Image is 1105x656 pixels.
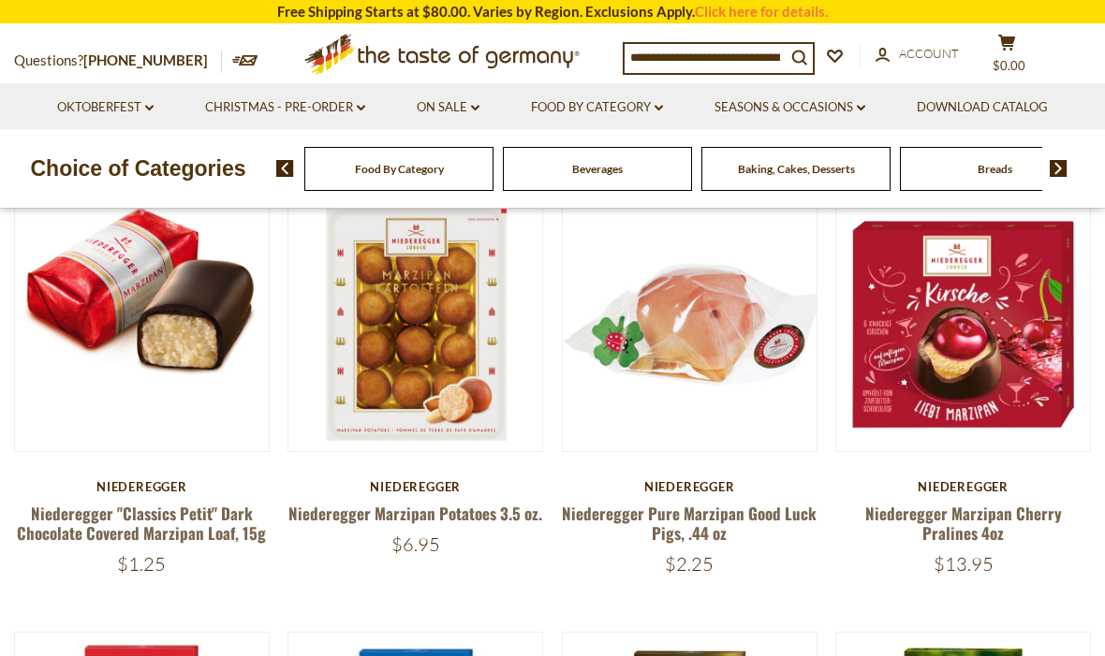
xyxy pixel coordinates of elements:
[562,502,817,545] a: Niederegger Pure Marzipan Good Luck Pigs, .44 oz
[715,97,865,118] a: Seasons & Occasions
[934,552,994,576] span: $13.95
[695,3,828,20] a: Click here for details.
[563,197,817,451] img: Niederegger
[117,552,166,576] span: $1.25
[993,58,1025,73] span: $0.00
[287,479,543,494] div: Niederegger
[15,197,269,380] img: Niederegger
[865,502,1062,545] a: Niederegger Marzipan Cherry Pralines 4oz
[835,479,1091,494] div: Niederegger
[83,51,208,68] a: [PHONE_NUMBER]
[391,532,440,556] span: $6.95
[531,97,663,118] a: Food By Category
[899,46,959,61] span: Account
[562,479,818,494] div: Niederegger
[665,552,714,576] span: $2.25
[276,160,294,177] img: previous arrow
[205,97,365,118] a: Christmas - PRE-ORDER
[978,162,1012,176] a: Breads
[57,97,154,118] a: Oktoberfest
[979,34,1035,80] button: $0.00
[355,162,444,176] a: Food By Category
[572,162,623,176] a: Beverages
[917,97,1048,118] a: Download Catalog
[876,44,959,65] a: Account
[288,197,542,451] img: Niederegger
[417,97,479,118] a: On Sale
[836,197,1090,451] img: Niederegger
[14,479,270,494] div: Niederegger
[1050,160,1068,177] img: next arrow
[288,502,542,525] a: Niederegger Marzipan Potatoes 3.5 oz.
[17,502,266,545] a: Niederegger "Classics Petit" Dark Chocolate Covered Marzipan Loaf, 15g
[738,162,855,176] a: Baking, Cakes, Desserts
[14,49,222,73] p: Questions?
